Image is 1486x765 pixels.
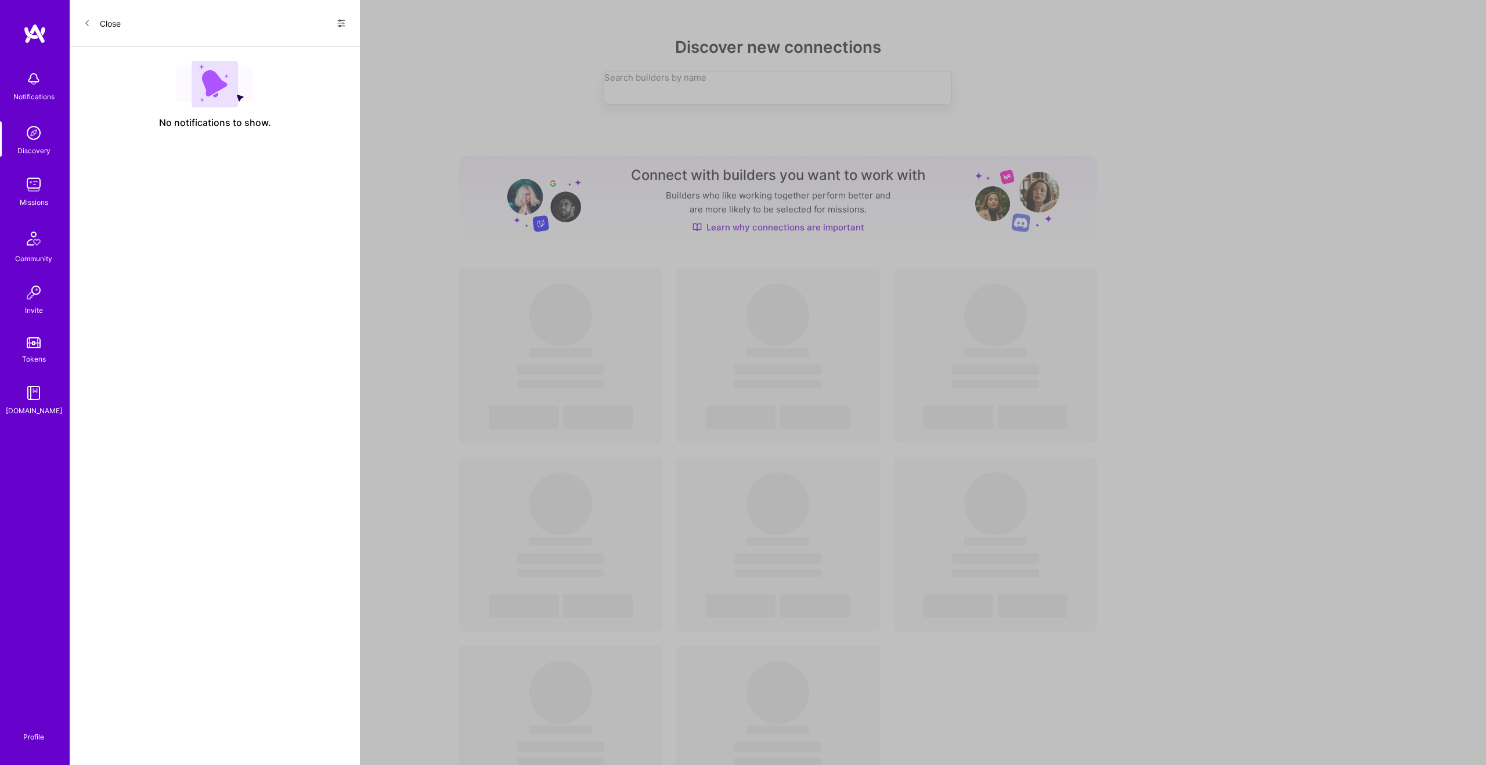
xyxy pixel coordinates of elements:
img: Community [20,225,48,252]
img: teamwork [22,173,45,196]
img: tokens [27,337,41,348]
div: Invite [25,304,43,316]
div: Tokens [22,353,46,365]
img: discovery [22,121,45,145]
div: Community [15,252,52,265]
img: Invite [22,281,45,304]
div: Missions [20,196,48,208]
img: bell [22,67,45,91]
a: Profile [19,719,48,742]
img: logo [23,23,46,44]
img: empty [176,61,253,107]
div: Discovery [17,145,51,157]
span: No notifications to show. [159,117,271,129]
div: Profile [23,731,44,742]
img: guide book [22,381,45,405]
button: Close [84,14,121,33]
div: Notifications [13,91,55,103]
div: [DOMAIN_NAME] [6,405,62,417]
